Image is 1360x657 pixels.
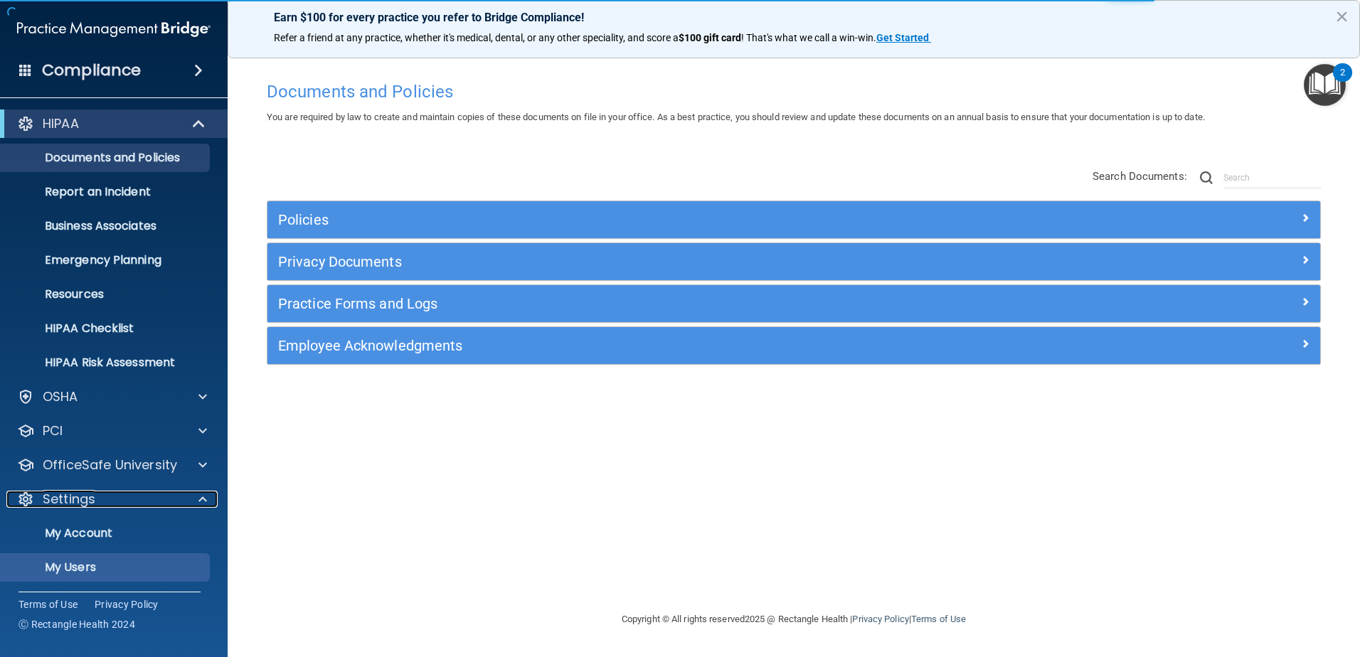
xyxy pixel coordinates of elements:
[9,219,203,233] p: Business Associates
[1335,5,1349,28] button: Close
[1200,171,1213,184] img: ic-search.3b580494.png
[267,82,1321,101] h4: Documents and Policies
[852,614,908,624] a: Privacy Policy
[18,617,135,631] span: Ⓒ Rectangle Health 2024
[9,253,203,267] p: Emergency Planning
[17,491,207,508] a: Settings
[43,422,63,439] p: PCI
[43,388,78,405] p: OSHA
[267,112,1205,122] span: You are required by law to create and maintain copies of these documents on file in your office. ...
[9,560,203,575] p: My Users
[1304,64,1346,106] button: Open Resource Center, 2 new notifications
[17,456,207,474] a: OfficeSafe University
[43,456,177,474] p: OfficeSafe University
[43,491,95,508] p: Settings
[679,32,741,43] strong: $100 gift card
[534,597,1053,642] div: Copyright © All rights reserved 2025 @ Rectangle Health | |
[876,32,929,43] strong: Get Started
[278,212,1046,228] h5: Policies
[43,115,79,132] p: HIPAA
[1114,556,1343,613] iframe: Drift Widget Chat Controller
[278,338,1046,353] h5: Employee Acknowledgments
[278,254,1046,269] h5: Privacy Documents
[278,296,1046,311] h5: Practice Forms and Logs
[9,151,203,165] p: Documents and Policies
[17,422,207,439] a: PCI
[876,32,931,43] a: Get Started
[911,614,966,624] a: Terms of Use
[1340,73,1345,91] div: 2
[278,250,1309,273] a: Privacy Documents
[9,287,203,301] p: Resources
[18,597,78,611] a: Terms of Use
[274,11,1314,24] p: Earn $100 for every practice you refer to Bridge Compliance!
[274,32,679,43] span: Refer a friend at any practice, whether it's medical, dental, or any other speciality, and score a
[278,208,1309,231] a: Policies
[1223,167,1321,188] input: Search
[9,321,203,336] p: HIPAA Checklist
[741,32,876,43] span: ! That's what we call a win-win.
[278,292,1309,315] a: Practice Forms and Logs
[1093,170,1187,183] span: Search Documents:
[17,15,211,43] img: PMB logo
[42,60,141,80] h4: Compliance
[17,388,207,405] a: OSHA
[9,526,203,540] p: My Account
[278,334,1309,357] a: Employee Acknowledgments
[17,115,206,132] a: HIPAA
[95,597,159,611] a: Privacy Policy
[9,356,203,370] p: HIPAA Risk Assessment
[9,185,203,199] p: Report an Incident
